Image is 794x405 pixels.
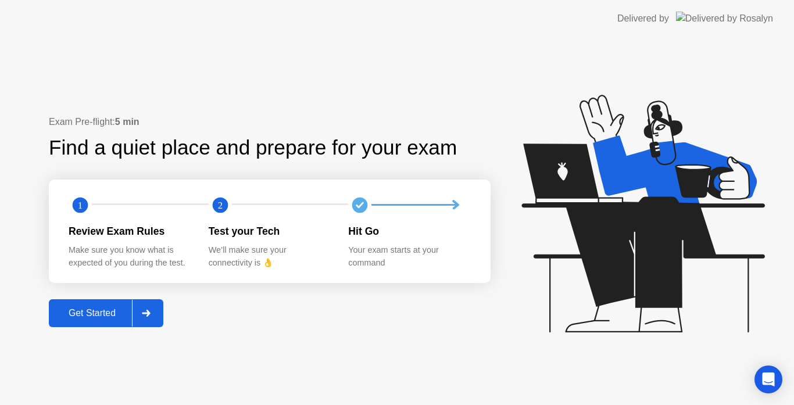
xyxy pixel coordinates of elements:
[348,244,470,269] div: Your exam starts at your command
[218,199,223,210] text: 2
[754,365,782,393] div: Open Intercom Messenger
[52,308,132,318] div: Get Started
[78,199,83,210] text: 1
[69,224,190,239] div: Review Exam Rules
[69,244,190,269] div: Make sure you know what is expected of you during the test.
[209,244,330,269] div: We’ll make sure your connectivity is 👌
[115,117,140,127] b: 5 min
[348,224,470,239] div: Hit Go
[49,132,459,163] div: Find a quiet place and prepare for your exam
[617,12,669,26] div: Delivered by
[49,299,163,327] button: Get Started
[676,12,773,25] img: Delivered by Rosalyn
[49,115,491,129] div: Exam Pre-flight:
[209,224,330,239] div: Test your Tech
